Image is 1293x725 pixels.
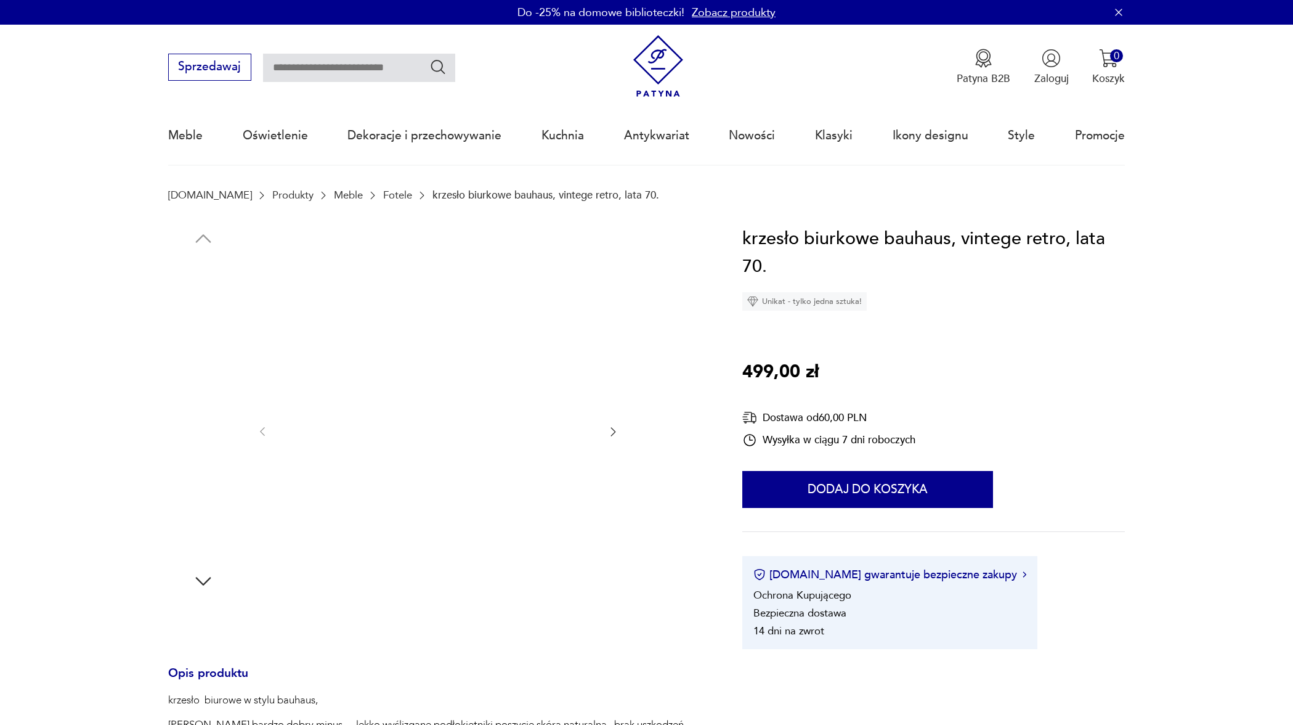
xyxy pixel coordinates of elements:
button: Dodaj do koszyka [742,471,993,508]
a: Dekoracje i przechowywanie [347,107,501,164]
img: Zdjęcie produktu krzesło biurkowe bauhaus, vintege retro, lata 70. [168,413,238,483]
div: Wysyłka w ciągu 7 dni roboczych [742,433,915,448]
img: Patyna - sklep z meblami i dekoracjami vintage [627,35,689,97]
button: Sprzedawaj [168,54,251,81]
img: Zdjęcie produktu krzesło biurkowe bauhaus, vintege retro, lata 70. [168,256,238,326]
p: 499,00 zł [742,358,819,387]
a: Kuchnia [541,107,584,164]
img: Zdjęcie produktu krzesło biurkowe bauhaus, vintege retro, lata 70. [168,491,238,562]
button: Szukaj [429,58,447,76]
img: Zdjęcie produktu krzesło biurkowe bauhaus, vintege retro, lata 70. [283,225,592,637]
p: Zaloguj [1034,72,1069,86]
a: Meble [168,107,203,164]
li: 14 dni na zwrot [753,624,824,638]
a: Produkty [272,189,314,201]
a: Promocje [1075,107,1125,164]
a: Antykwariat [624,107,689,164]
p: krzesło biurkowe bauhaus, vintege retro, lata 70. [432,189,659,201]
img: Ikona strzałki w prawo [1023,571,1026,578]
a: Sprzedawaj [168,63,251,73]
a: Meble [334,189,363,201]
p: Patyna B2B [957,72,1010,86]
img: Ikonka użytkownika [1042,49,1061,68]
button: Zaloguj [1034,49,1069,86]
li: Bezpieczna dostawa [753,606,846,620]
button: Patyna B2B [957,49,1010,86]
div: 0 [1110,49,1123,62]
button: [DOMAIN_NAME] gwarantuje bezpieczne zakupy [753,567,1026,583]
button: 0Koszyk [1092,49,1125,86]
a: Oświetlenie [243,107,308,164]
img: Ikona dostawy [742,410,757,425]
img: Ikona diamentu [747,296,758,307]
p: krzesło biurowe w stylu bauhaus, [168,693,707,708]
a: [DOMAIN_NAME] [168,189,252,201]
a: Zobacz produkty [692,5,776,20]
h3: Opis produktu [168,669,707,694]
li: Ochrona Kupującego [753,588,851,602]
img: Ikona medalu [974,49,993,68]
h1: krzesło biurkowe bauhaus, vintege retro, lata 70. [742,225,1125,281]
a: Ikona medaluPatyna B2B [957,49,1010,86]
img: Zdjęcie produktu krzesło biurkowe bauhaus, vintege retro, lata 70. [168,334,238,404]
p: Do -25% na domowe biblioteczki! [517,5,684,20]
a: Nowości [729,107,775,164]
div: Unikat - tylko jedna sztuka! [742,292,867,311]
a: Klasyki [815,107,853,164]
a: Fotele [383,189,412,201]
img: Ikona koszyka [1099,49,1118,68]
a: Ikony designu [893,107,968,164]
p: Koszyk [1092,72,1125,86]
a: Style [1008,107,1035,164]
div: Dostawa od 60,00 PLN [742,410,915,425]
img: Ikona certyfikatu [753,568,766,581]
